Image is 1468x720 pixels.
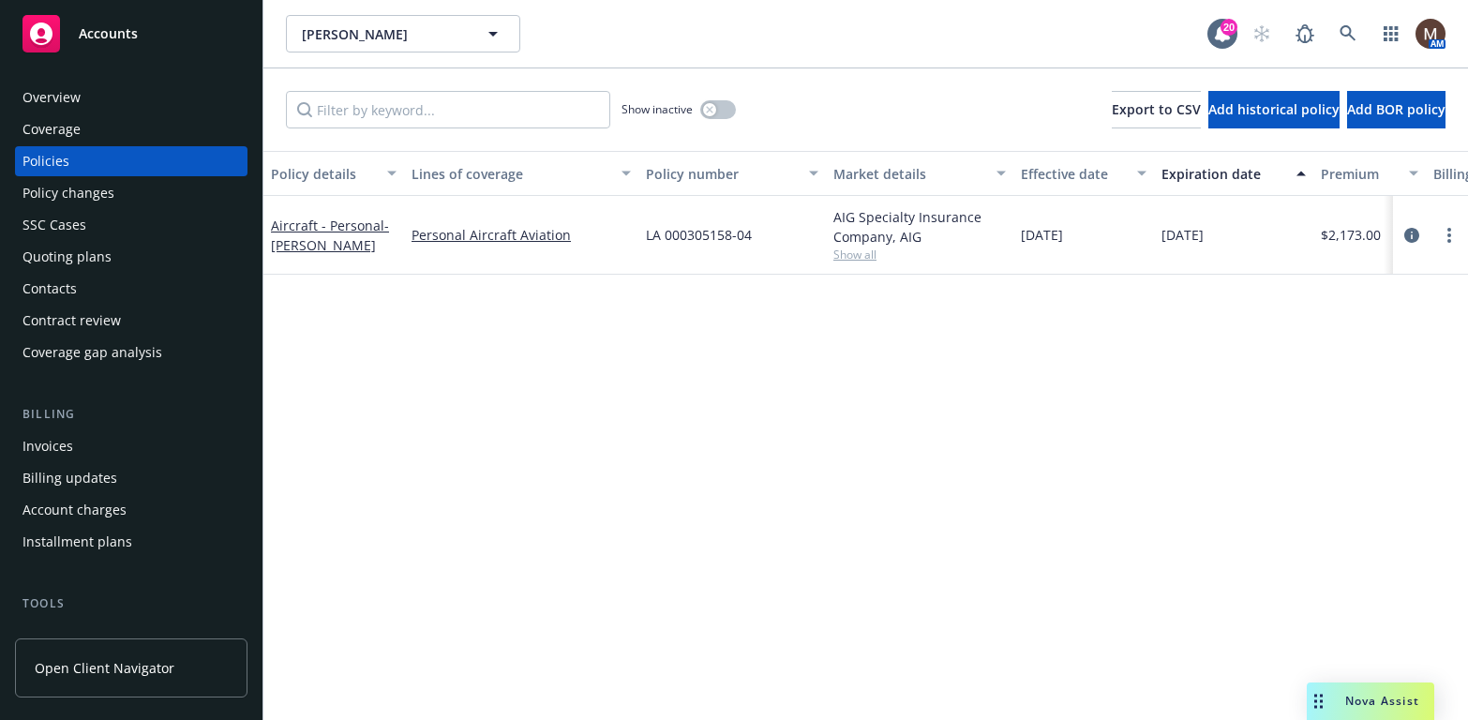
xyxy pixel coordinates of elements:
[1321,225,1381,245] span: $2,173.00
[22,146,69,176] div: Policies
[286,15,520,52] button: [PERSON_NAME]
[1221,19,1237,36] div: 20
[1307,682,1434,720] button: Nova Assist
[22,274,77,304] div: Contacts
[1021,164,1126,184] div: Effective date
[1286,15,1324,52] a: Report a Bug
[1401,224,1423,247] a: circleInformation
[833,164,985,184] div: Market details
[22,463,117,493] div: Billing updates
[1416,19,1446,49] img: photo
[1112,100,1201,118] span: Export to CSV
[1154,151,1313,196] button: Expiration date
[1021,225,1063,245] span: [DATE]
[22,431,73,461] div: Invoices
[15,495,247,525] a: Account charges
[15,306,247,336] a: Contract review
[638,151,826,196] button: Policy number
[1208,100,1340,118] span: Add historical policy
[15,210,247,240] a: SSC Cases
[15,114,247,144] a: Coverage
[1161,225,1204,245] span: [DATE]
[22,242,112,272] div: Quoting plans
[15,82,247,112] a: Overview
[1329,15,1367,52] a: Search
[15,7,247,60] a: Accounts
[1013,151,1154,196] button: Effective date
[15,242,247,272] a: Quoting plans
[1347,91,1446,128] button: Add BOR policy
[271,164,376,184] div: Policy details
[412,225,631,245] a: Personal Aircraft Aviation
[15,527,247,557] a: Installment plans
[1243,15,1281,52] a: Start snowing
[1347,100,1446,118] span: Add BOR policy
[404,151,638,196] button: Lines of coverage
[79,26,138,41] span: Accounts
[1161,164,1285,184] div: Expiration date
[1313,151,1426,196] button: Premium
[22,82,81,112] div: Overview
[646,164,798,184] div: Policy number
[15,621,247,651] a: Manage files
[302,24,464,44] span: [PERSON_NAME]
[412,164,610,184] div: Lines of coverage
[15,178,247,208] a: Policy changes
[15,146,247,176] a: Policies
[22,495,127,525] div: Account charges
[1208,91,1340,128] button: Add historical policy
[22,114,81,144] div: Coverage
[286,91,610,128] input: Filter by keyword...
[15,405,247,424] div: Billing
[1345,693,1419,709] span: Nova Assist
[826,151,1013,196] button: Market details
[15,274,247,304] a: Contacts
[833,207,1006,247] div: AIG Specialty Insurance Company, AIG
[22,527,132,557] div: Installment plans
[22,210,86,240] div: SSC Cases
[833,247,1006,262] span: Show all
[646,225,752,245] span: LA 000305158-04
[15,431,247,461] a: Invoices
[263,151,404,196] button: Policy details
[15,463,247,493] a: Billing updates
[1372,15,1410,52] a: Switch app
[15,594,247,613] div: Tools
[622,101,693,117] span: Show inactive
[271,217,389,254] a: Aircraft - Personal
[22,306,121,336] div: Contract review
[22,337,162,367] div: Coverage gap analysis
[271,217,389,254] span: - [PERSON_NAME]
[1112,91,1201,128] button: Export to CSV
[22,178,114,208] div: Policy changes
[22,621,102,651] div: Manage files
[35,658,174,678] span: Open Client Navigator
[1321,164,1398,184] div: Premium
[1438,224,1461,247] a: more
[1307,682,1330,720] div: Drag to move
[15,337,247,367] a: Coverage gap analysis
